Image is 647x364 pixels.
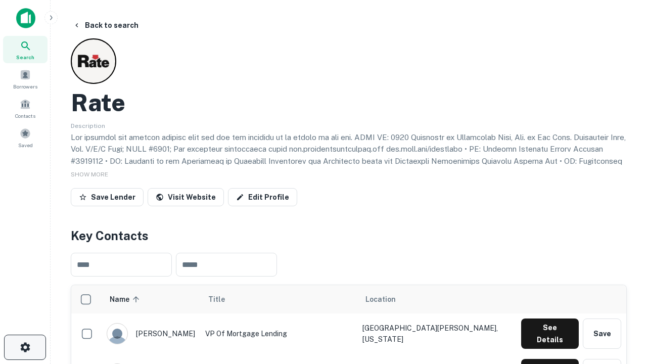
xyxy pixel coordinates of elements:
h4: Key Contacts [71,226,627,245]
div: [PERSON_NAME] [107,323,195,344]
span: Search [16,53,34,61]
th: Name [102,285,200,313]
a: Borrowers [3,65,48,93]
span: Name [110,293,143,305]
span: SHOW MORE [71,171,108,178]
a: Search [3,36,48,63]
span: Title [208,293,238,305]
a: Visit Website [148,188,224,206]
h2: Rate [71,88,125,117]
iframe: Chat Widget [596,283,647,332]
a: Contacts [3,95,48,122]
button: Save Lender [71,188,144,206]
p: Lor ipsumdol sit ametcon adipisc elit sed doe tem incididu ut la etdolo ma ali eni. ADMI VE: 0920... [71,131,627,227]
span: Contacts [15,112,35,120]
button: Save [583,318,621,349]
a: Saved [3,124,48,151]
button: See Details [521,318,579,349]
th: Title [200,285,357,313]
th: Location [357,285,516,313]
span: Borrowers [13,82,37,90]
td: [GEOGRAPHIC_DATA][PERSON_NAME], [US_STATE] [357,313,516,354]
td: VP of Mortgage Lending [200,313,357,354]
span: Saved [18,141,33,149]
a: Edit Profile [228,188,297,206]
img: 9c8pery4andzj6ohjkjp54ma2 [107,324,127,344]
button: Back to search [69,16,143,34]
span: Location [365,293,396,305]
span: Description [71,122,105,129]
img: capitalize-icon.png [16,8,35,28]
